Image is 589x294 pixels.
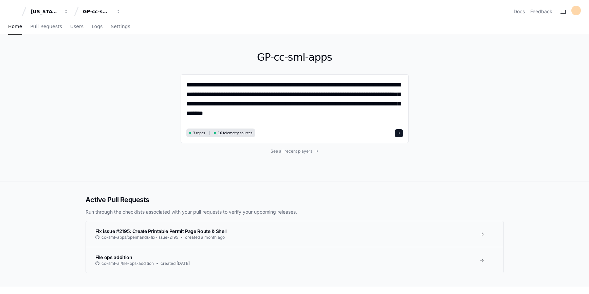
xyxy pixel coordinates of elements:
[271,149,312,154] span: See all recent players
[83,8,112,15] div: GP-cc-sml-apps
[181,51,409,63] h1: GP-cc-sml-apps
[185,235,225,240] span: created a month ago
[86,195,504,204] h2: Active Pull Requests
[92,24,103,28] span: Logs
[28,5,71,18] button: [US_STATE] Pacific
[30,19,62,35] a: Pull Requests
[102,261,154,266] span: cc-sml-ai/file-ops-addition
[8,19,22,35] a: Home
[70,19,84,35] a: Users
[514,8,525,15] a: Docs
[31,8,60,15] div: [US_STATE] Pacific
[193,131,205,136] span: 3 repos
[181,149,409,154] a: See all recent players
[86,247,503,273] a: File ops additioncc-sml-ai/file-ops-additioncreated [DATE]
[95,254,132,260] span: File ops addition
[218,131,252,136] span: 16 telemetry sources
[70,24,84,28] span: Users
[86,209,504,215] p: Run through the checklists associated with your pull requests to verify your upcoming releases.
[8,24,22,28] span: Home
[111,19,130,35] a: Settings
[30,24,62,28] span: Pull Requests
[102,235,178,240] span: cc-sml-apps/openhands-fix-issue-2195
[161,261,190,266] span: created [DATE]
[95,228,227,234] span: Fix issue #2195: Create Printable Permit Page Route & Shell
[86,221,503,247] a: Fix issue #2195: Create Printable Permit Page Route & Shellcc-sml-apps/openhands-fix-issue-2195cr...
[92,19,103,35] a: Logs
[530,8,552,15] button: Feedback
[80,5,124,18] button: GP-cc-sml-apps
[111,24,130,28] span: Settings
